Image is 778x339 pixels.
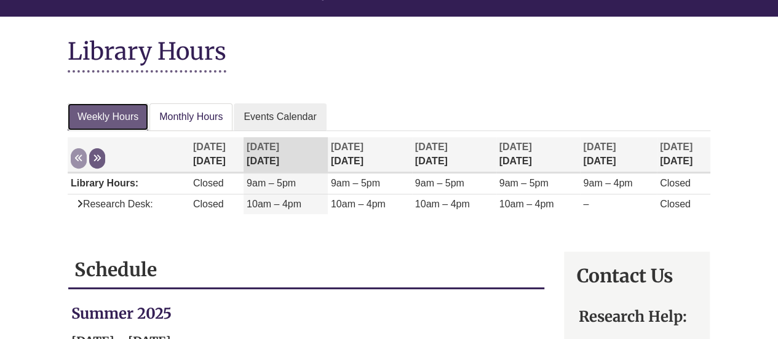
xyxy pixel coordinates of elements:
span: 9am – 5pm [247,178,296,188]
span: 9am – 5pm [331,178,380,188]
th: [DATE] [580,137,657,172]
span: [DATE] [193,142,226,152]
h1: Schedule [74,258,538,281]
span: [DATE] [331,142,363,152]
a: Weekly Hours [68,103,148,130]
span: [DATE] [499,142,532,152]
span: Research Desk: [71,199,153,209]
strong: Summer 2025 [71,304,172,323]
span: 9am – 5pm [499,178,549,188]
span: 10am – 4pm [331,199,386,209]
span: [DATE] [583,142,616,152]
span: Closed [193,178,224,188]
span: Closed [660,199,691,209]
strong: Research Help: [578,307,686,326]
span: 10am – 4pm [247,199,301,209]
span: – [583,199,589,209]
th: [DATE] [244,137,328,172]
span: Closed [660,178,691,188]
span: 10am – 4pm [499,199,554,209]
th: [DATE] [328,137,412,172]
span: [DATE] [660,142,693,152]
span: [DATE] [415,142,448,152]
span: 9am – 5pm [415,178,464,188]
span: [DATE] [247,142,279,152]
a: Monthly Hours [149,103,232,131]
th: [DATE] [657,137,710,172]
span: Closed [193,199,224,209]
th: [DATE] [190,137,244,172]
div: Week at a glance [68,103,710,233]
th: [DATE] [496,137,581,172]
button: Next week [89,148,105,169]
h1: Contact Us [576,264,697,287]
th: [DATE] [412,137,496,172]
span: 9am – 4pm [583,178,632,188]
td: Library Hours: [68,173,190,194]
a: Events Calendar [234,103,326,131]
button: Previous week [71,148,87,169]
h1: Library Hours [68,38,226,73]
span: 10am – 4pm [415,199,470,209]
